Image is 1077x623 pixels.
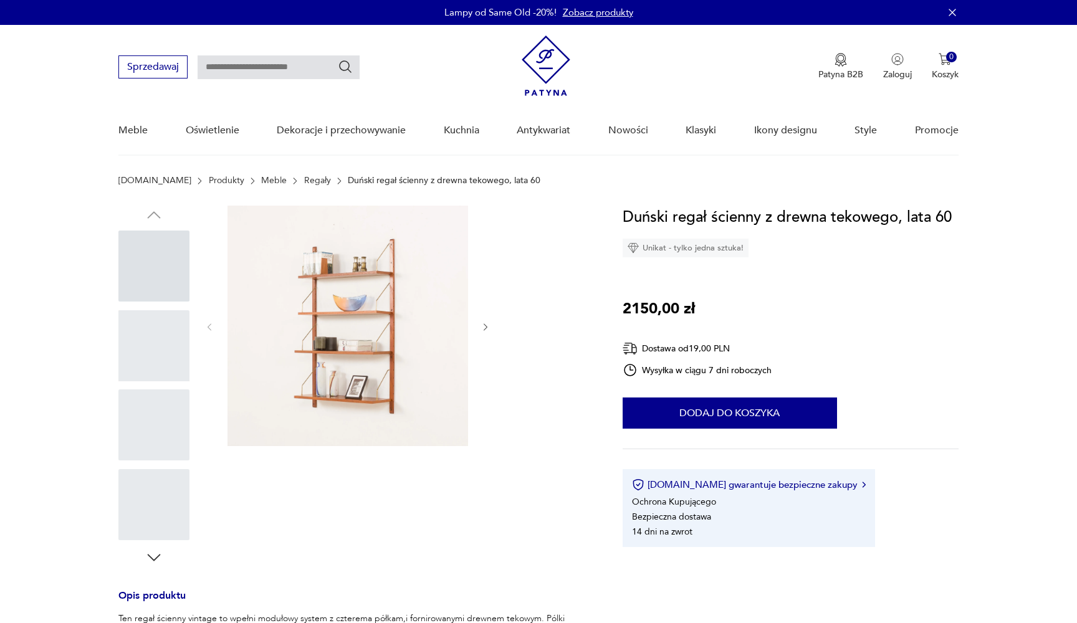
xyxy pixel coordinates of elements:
[227,206,468,446] img: Zdjęcie produktu Duński regał ścienny z drewna tekowego, lata 60
[338,59,353,74] button: Szukaj
[444,6,557,19] p: Lampy od Same Old -20%!
[261,176,287,186] a: Meble
[891,53,904,65] img: Ikonka użytkownika
[632,478,866,491] button: [DOMAIN_NAME] gwarantuje bezpieczne zakupy
[517,107,570,155] a: Antykwariat
[946,52,957,62] div: 0
[686,107,716,155] a: Klasyki
[118,107,148,155] a: Meble
[608,107,648,155] a: Nowości
[444,107,479,155] a: Kuchnia
[862,482,866,488] img: Ikona strzałki w prawo
[939,53,951,65] img: Ikona koszyka
[623,341,772,356] div: Dostawa od 19,00 PLN
[835,53,847,67] img: Ikona medalu
[632,511,711,523] li: Bezpieczna dostawa
[118,592,593,612] h3: Opis produktu
[623,363,772,378] div: Wysyłka w ciągu 7 dni roboczych
[118,55,188,78] button: Sprzedawaj
[632,478,644,491] img: Ikona certyfikatu
[632,496,716,508] li: Ochrona Kupującego
[563,6,633,19] a: Zobacz produkty
[932,69,959,80] p: Koszyk
[818,53,863,80] button: Patyna B2B
[883,69,912,80] p: Zaloguj
[304,176,331,186] a: Regały
[348,176,540,186] p: Duński regał ścienny z drewna tekowego, lata 60
[186,107,239,155] a: Oświetlenie
[118,64,188,72] a: Sprzedawaj
[932,53,959,80] button: 0Koszyk
[818,53,863,80] a: Ikona medaluPatyna B2B
[209,176,244,186] a: Produkty
[754,107,817,155] a: Ikony designu
[118,176,191,186] a: [DOMAIN_NAME]
[632,526,692,538] li: 14 dni na zwrot
[628,242,639,254] img: Ikona diamentu
[623,206,952,229] h1: Duński regał ścienny z drewna tekowego, lata 60
[854,107,877,155] a: Style
[818,69,863,80] p: Patyna B2B
[623,397,837,429] button: Dodaj do koszyka
[623,239,749,257] div: Unikat - tylko jedna sztuka!
[623,341,638,356] img: Ikona dostawy
[277,107,406,155] a: Dekoracje i przechowywanie
[522,36,570,96] img: Patyna - sklep z meblami i dekoracjami vintage
[883,53,912,80] button: Zaloguj
[623,297,695,321] p: 2150,00 zł
[915,107,959,155] a: Promocje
